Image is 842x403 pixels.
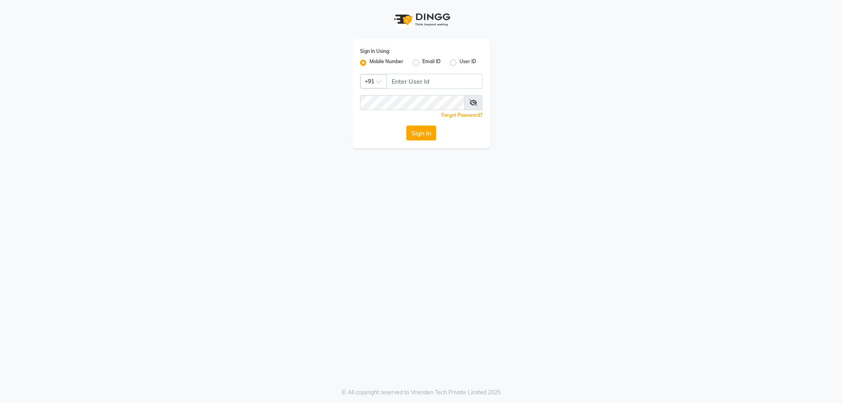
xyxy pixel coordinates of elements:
label: Mobile Number [369,58,403,67]
img: logo1.svg [390,8,453,31]
label: Sign In Using: [360,48,390,55]
label: User ID [459,58,476,67]
a: Forgot Password? [441,112,482,118]
input: Username [386,74,482,89]
input: Username [360,95,465,110]
button: Sign In [406,126,436,141]
label: Email ID [422,58,441,67]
